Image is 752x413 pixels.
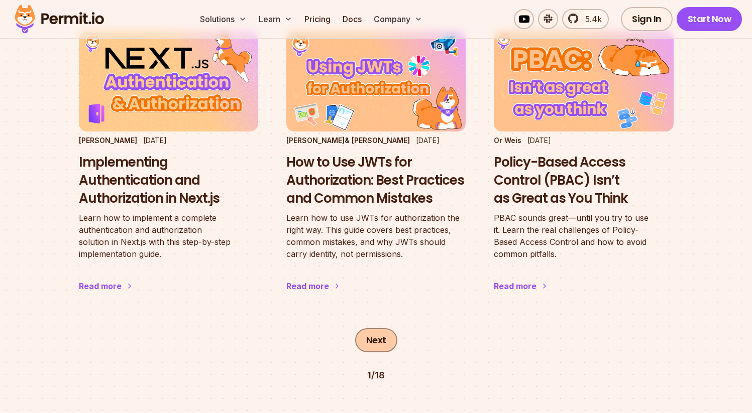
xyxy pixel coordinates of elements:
img: Policy-Based Access Control (PBAC) Isn’t as Great as You Think [494,31,673,131]
div: Read more [286,280,329,292]
time: [DATE] [416,136,440,145]
div: 1 / 18 [367,368,385,382]
p: [PERSON_NAME] [79,135,137,146]
div: Read more [494,280,536,292]
p: Learn how to implement a complete authentication and authorization solution in Next.js with this ... [79,212,258,260]
a: Docs [339,9,366,29]
a: Sign In [621,7,673,31]
h3: Implementing Authentication and Authorization in Next.js [79,154,258,207]
a: Pricing [300,9,335,29]
h3: Policy-Based Access Control (PBAC) Isn’t as Great as You Think [494,154,673,207]
a: Implementing Authentication and Authorization in Next.js[PERSON_NAME][DATE]Implementing Authentic... [79,31,258,312]
img: Permit logo [10,2,109,36]
a: Start Now [677,7,742,31]
time: [DATE] [143,136,167,145]
button: Learn [255,9,296,29]
img: Implementing Authentication and Authorization in Next.js [79,31,258,131]
div: Read more [79,280,122,292]
a: Next [355,328,397,352]
button: Company [370,9,426,29]
a: How to Use JWTs for Authorization: Best Practices and Common Mistakes[PERSON_NAME]& [PERSON_NAME]... [286,31,466,312]
a: 5.4k [562,9,609,29]
p: PBAC sounds great—until you try to use it. Learn the real challenges of Policy-Based Access Contr... [494,212,673,260]
img: How to Use JWTs for Authorization: Best Practices and Common Mistakes [286,31,466,131]
a: Policy-Based Access Control (PBAC) Isn’t as Great as You ThinkOr Weis[DATE]Policy-Based Access Co... [494,31,673,312]
p: Learn how to use JWTs for authorization the right way. This guide covers best practices, common m... [286,212,466,260]
button: Solutions [196,9,251,29]
p: Or Weis [494,135,521,146]
span: 5.4k [579,13,602,25]
time: [DATE] [527,136,551,145]
h3: How to Use JWTs for Authorization: Best Practices and Common Mistakes [286,154,466,207]
p: [PERSON_NAME] & [PERSON_NAME] [286,135,410,146]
